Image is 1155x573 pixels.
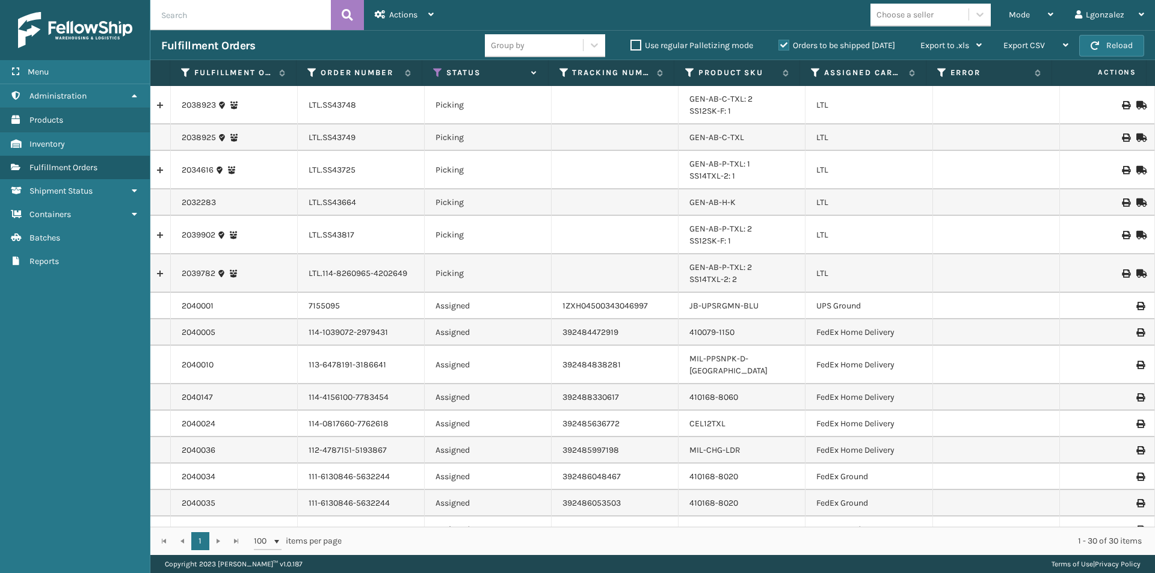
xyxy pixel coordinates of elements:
[689,498,738,508] a: 410168-8020
[182,229,215,241] a: 2039902
[298,384,425,411] td: 114-4156100-7783454
[29,233,60,243] span: Batches
[254,532,342,550] span: items per page
[298,293,425,319] td: 7155095
[562,524,645,535] a: 1ZXH04500332315341
[805,490,932,516] td: FedEx Ground
[689,132,744,142] a: GEN-AB-C-TXL
[1136,101,1144,109] i: Mark as Shipped
[29,186,93,196] span: Shipment Status
[1136,198,1144,207] i: Mark as Shipped
[1136,302,1144,310] i: Print Label
[689,301,759,311] a: JB-UPSRGMN-BLU
[29,162,97,173] span: Fulfillment Orders
[1136,473,1144,481] i: Print Label
[876,8,934,21] div: Choose a seller
[824,67,902,78] label: Assigned Carrier Service
[1095,560,1141,568] a: Privacy Policy
[182,471,215,483] a: 2040034
[689,354,768,376] a: MIL-PPSNPK-D-[GEOGRAPHIC_DATA]
[425,189,552,216] td: Picking
[805,124,932,151] td: LTL
[28,67,49,77] span: Menu
[425,216,552,254] td: Picking
[29,209,71,219] span: Containers
[182,418,215,430] a: 2040024
[689,159,750,169] a: GEN-AB-P-TXL: 1
[562,360,621,370] a: 392484838281
[182,164,214,176] a: 2034616
[298,86,425,124] td: LTL.SS43748
[1136,133,1144,142] i: Mark as Shipped
[689,224,752,234] a: GEN-AB-P-TXL: 2
[805,516,932,543] td: UPS Ground
[298,189,425,216] td: LTL.SS43664
[182,326,215,339] a: 2040005
[254,535,272,547] span: 100
[689,445,741,455] a: MIL-CHG-LDR
[1003,40,1045,51] span: Export CSV
[805,346,932,384] td: FedEx Home Delivery
[1136,269,1144,278] i: Mark as Shipped
[805,319,932,346] td: FedEx Home Delivery
[425,86,552,124] td: Picking
[29,115,63,125] span: Products
[562,327,618,337] a: 392484472919
[1122,231,1129,239] i: Print BOL
[182,268,215,280] a: 2039782
[805,384,932,411] td: FedEx Home Delivery
[805,293,932,319] td: UPS Ground
[805,254,932,293] td: LTL
[321,67,399,78] label: Order Number
[562,392,619,402] a: 392488330617
[630,40,753,51] label: Use regular Palletizing mode
[1136,361,1144,369] i: Print Label
[689,471,738,482] a: 410168-8020
[182,497,215,509] a: 2040035
[1136,446,1144,455] i: Print Label
[298,411,425,437] td: 114-0817660-7762618
[298,437,425,464] td: 112-4787151-5193867
[1136,231,1144,239] i: Mark as Shipped
[689,418,725,429] a: CEL12TXL
[425,293,552,319] td: Assigned
[165,555,303,573] p: Copyright 2023 [PERSON_NAME]™ v 1.0.187
[29,256,59,266] span: Reports
[29,91,87,101] span: Administration
[298,490,425,516] td: 111-6130846-5632244
[1122,133,1129,142] i: Print BOL
[1122,101,1129,109] i: Print BOL
[950,67,1029,78] label: Error
[425,437,552,464] td: Assigned
[182,359,214,371] a: 2040010
[359,535,1142,547] div: 1 - 30 of 30 items
[1122,198,1129,207] i: Print BOL
[805,86,932,124] td: LTL
[1056,63,1144,82] span: Actions
[805,216,932,254] td: LTL
[18,12,132,48] img: logo
[446,67,525,78] label: Status
[182,391,213,403] a: 2040147
[1079,35,1144,57] button: Reload
[805,437,932,464] td: FedEx Home Delivery
[298,254,425,293] td: LTL.114-8260965-4202649
[572,67,650,78] label: Tracking Number
[298,319,425,346] td: 114-1039072-2979431
[805,411,932,437] td: FedEx Home Delivery
[425,254,552,293] td: Picking
[298,346,425,384] td: 113-6478191-3186641
[689,274,737,284] a: SS14TXL-2: 2
[425,384,552,411] td: Assigned
[389,10,417,20] span: Actions
[491,39,525,52] div: Group by
[689,524,755,535] a: PC-PWGRD2-GRY
[689,392,738,402] a: 410168-8060
[182,99,216,111] a: 2038923
[689,262,752,272] a: GEN-AB-P-TXL: 2
[805,151,932,189] td: LTL
[161,38,255,53] h3: Fulfillment Orders
[698,67,777,78] label: Product SKU
[1052,555,1141,573] div: |
[1136,420,1144,428] i: Print Label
